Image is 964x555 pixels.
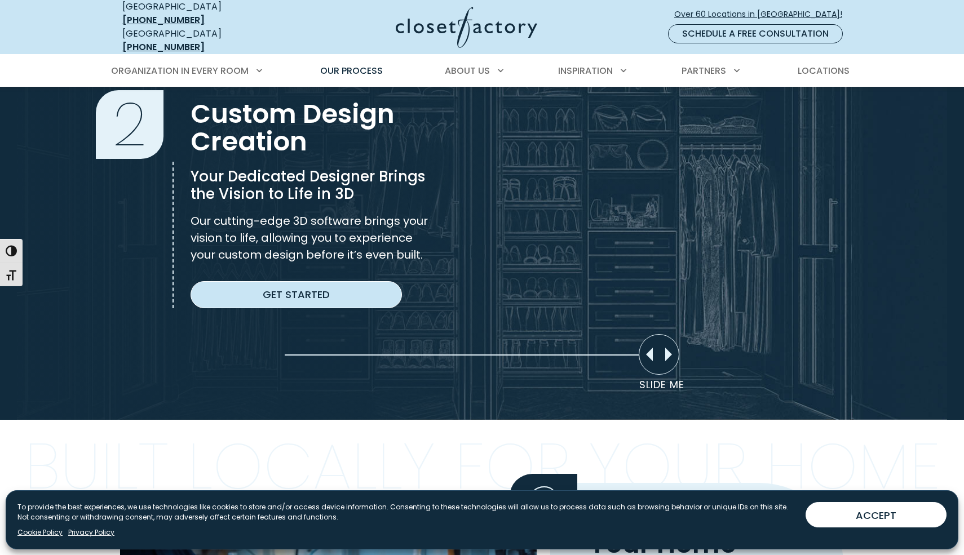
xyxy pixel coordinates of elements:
[682,64,726,77] span: Partners
[798,64,850,77] span: Locations
[806,502,947,527] button: ACCEPT
[96,90,163,159] span: 2
[191,281,402,308] a: Get Started
[674,5,852,24] a: Over 60 Locations in [GEOGRAPHIC_DATA]!
[122,27,286,54] div: [GEOGRAPHIC_DATA]
[122,14,205,26] a: [PHONE_NUMBER]
[668,24,843,43] a: Schedule a Free Consultation
[191,212,431,263] p: Our cutting-edge 3D software brings your vision to life, allowing you to experience your custom d...
[639,377,687,392] p: Slide Me
[122,41,205,54] a: [PHONE_NUMBER]
[191,95,395,159] span: Custom Design Creation
[17,502,797,522] p: To provide the best experiences, we use technologies like cookies to store and/or access device i...
[17,527,63,538] a: Cookie Policy
[320,64,383,77] span: Our Process
[191,166,425,204] span: Your Dedicated Designer Brings the Vision to Life in 3D
[674,8,851,20] span: Over 60 Locations in [GEOGRAPHIC_DATA]!
[111,64,249,77] span: Organization in Every Room
[639,334,679,375] div: Move slider to compare images
[396,7,537,48] img: Closet Factory Logo
[445,64,490,77] span: About Us
[103,55,861,87] nav: Primary Menu
[510,474,577,543] span: 3
[558,64,613,77] span: Inspiration
[24,442,940,491] p: Built Locally for Your Home
[68,527,114,538] a: Privacy Policy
